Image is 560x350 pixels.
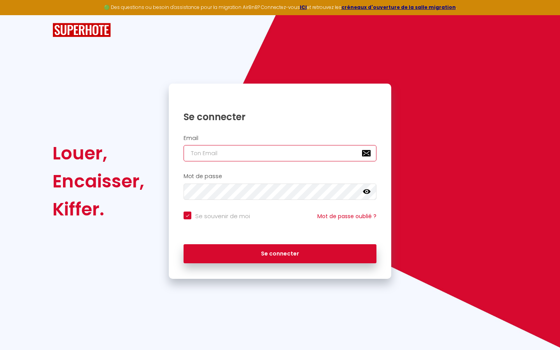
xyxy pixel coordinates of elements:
[184,145,376,161] input: Ton Email
[184,173,376,180] h2: Mot de passe
[52,167,144,195] div: Encaisser,
[341,4,456,10] a: créneaux d'ouverture de la salle migration
[52,195,144,223] div: Kiffer.
[52,139,144,167] div: Louer,
[184,244,376,264] button: Se connecter
[300,4,307,10] a: ICI
[184,111,376,123] h1: Se connecter
[6,3,30,26] button: Ouvrir le widget de chat LiveChat
[184,135,376,142] h2: Email
[52,23,111,37] img: SuperHote logo
[317,212,376,220] a: Mot de passe oublié ?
